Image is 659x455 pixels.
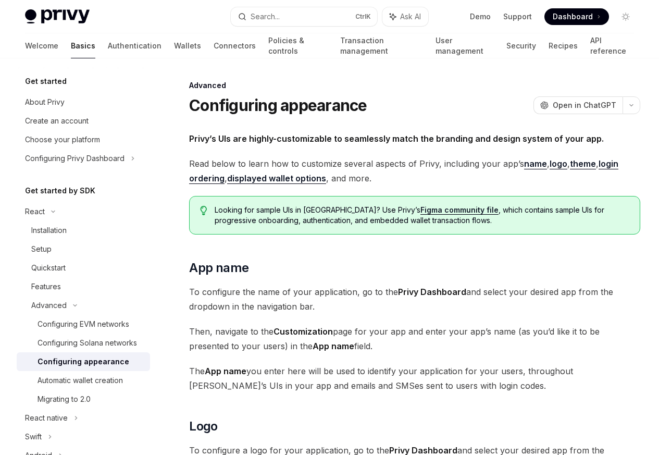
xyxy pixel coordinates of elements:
strong: Privy Dashboard [398,287,466,297]
button: Open in ChatGPT [533,96,623,114]
a: API reference [590,33,634,58]
span: Looking for sample UIs in [GEOGRAPHIC_DATA]? Use Privy’s , which contains sample UIs for progress... [215,205,629,226]
div: Search... [251,10,280,23]
h5: Get started by SDK [25,185,95,197]
div: Quickstart [31,262,66,274]
a: Basics [71,33,95,58]
div: Automatic wallet creation [38,374,123,387]
span: Then, navigate to the page for your app and enter your app’s name (as you’d like it to be present... [189,324,640,353]
a: About Privy [17,93,150,112]
div: Configuring Privy Dashboard [25,152,125,165]
a: logo [550,158,567,169]
a: Policies & controls [268,33,328,58]
div: Configuring EVM networks [38,318,129,330]
a: Demo [470,11,491,22]
img: light logo [25,9,90,24]
span: The you enter here will be used to identify your application for your users, throughout [PERSON_N... [189,364,640,393]
a: Configuring EVM networks [17,315,150,334]
a: Automatic wallet creation [17,371,150,390]
strong: App name [313,341,354,351]
a: Welcome [25,33,58,58]
div: React native [25,412,68,424]
div: Choose your platform [25,133,100,146]
a: Security [506,33,536,58]
span: Logo [189,418,218,435]
a: User management [436,33,494,58]
span: Ask AI [400,11,421,22]
a: Installation [17,221,150,240]
a: Authentication [108,33,161,58]
strong: App name [205,366,246,376]
h5: Get started [25,75,67,88]
a: displayed wallet options [227,173,326,184]
svg: Tip [200,206,207,215]
div: Swift [25,431,42,443]
button: Search...CtrlK [231,7,377,26]
a: Support [503,11,532,22]
a: Wallets [174,33,201,58]
span: Open in ChatGPT [553,100,616,110]
div: About Privy [25,96,65,108]
div: Configuring Solana networks [38,337,137,349]
a: name [524,158,547,169]
div: Advanced [31,299,67,312]
div: React [25,205,45,218]
a: Migrating to 2.0 [17,390,150,409]
div: Setup [31,243,52,255]
div: Create an account [25,115,89,127]
a: Figma community file [420,205,499,215]
a: Configuring appearance [17,352,150,371]
button: Ask AI [382,7,428,26]
a: Configuring Solana networks [17,334,150,352]
div: Features [31,280,61,293]
a: Choose your platform [17,130,150,149]
strong: Privy’s UIs are highly-customizable to seamlessly match the branding and design system of your app. [189,133,604,144]
a: Quickstart [17,259,150,277]
strong: Customization [273,326,333,337]
a: Features [17,277,150,296]
a: theme [570,158,596,169]
span: To configure the name of your application, go to the and select your desired app from the dropdow... [189,285,640,314]
a: Dashboard [544,8,609,25]
a: Setup [17,240,150,259]
span: Ctrl K [355,13,371,21]
h1: Configuring appearance [189,96,367,115]
a: Recipes [549,33,578,58]
a: Connectors [214,33,256,58]
span: App name [189,260,248,276]
a: Transaction management [340,33,422,58]
div: Migrating to 2.0 [38,393,91,405]
div: Advanced [189,80,640,91]
span: Read below to learn how to customize several aspects of Privy, including your app’s , , , , , and... [189,156,640,186]
button: Toggle dark mode [617,8,634,25]
div: Configuring appearance [38,355,129,368]
span: Dashboard [553,11,593,22]
a: Create an account [17,112,150,130]
div: Installation [31,224,67,237]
